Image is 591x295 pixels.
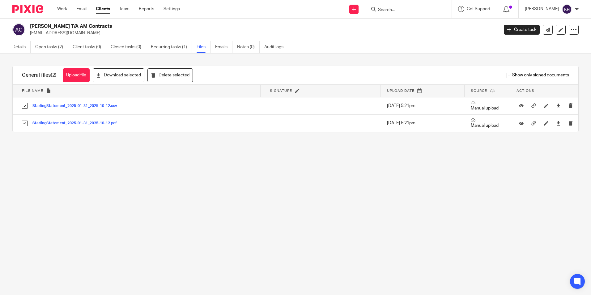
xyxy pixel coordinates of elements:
[471,100,504,111] p: Manual upload
[12,41,31,53] a: Details
[111,41,146,53] a: Closed tasks (0)
[562,4,572,14] img: svg%3E
[119,6,130,12] a: Team
[57,6,67,12] a: Work
[377,7,433,13] input: Search
[556,103,561,109] a: Download
[19,100,31,112] input: Select
[51,73,57,78] span: (2)
[215,41,232,53] a: Emails
[387,120,459,126] p: [DATE] 5:21pm
[12,5,43,13] img: Pixie
[12,23,25,36] img: svg%3E
[96,6,110,12] a: Clients
[76,6,87,12] a: Email
[35,41,68,53] a: Open tasks (2)
[19,118,31,129] input: Select
[147,68,193,82] button: Delete selected
[197,41,210,53] a: Files
[164,6,180,12] a: Settings
[387,103,459,109] p: [DATE] 5:21pm
[139,6,154,12] a: Reports
[387,89,415,92] span: Upload date
[73,41,106,53] a: Client tasks (0)
[237,41,260,53] a: Notes (0)
[30,23,402,30] h2: [PERSON_NAME] T/A AM Contracts
[264,41,288,53] a: Audit logs
[525,6,559,12] p: [PERSON_NAME]
[30,30,495,36] p: [EMAIL_ADDRESS][DOMAIN_NAME]
[556,120,561,126] a: Download
[32,104,122,108] button: StarlingStatement_2025-01-31_2025-10-12.csv
[93,68,144,82] button: Download selected
[507,72,569,78] span: Show only signed documents
[270,89,292,92] span: Signature
[32,121,121,126] button: StarlingStatement_2025-01-31_2025-10-12.pdf
[471,89,487,92] span: Source
[467,7,491,11] span: Get Support
[471,118,504,129] p: Manual upload
[517,89,534,92] span: Actions
[22,72,57,79] h1: General files
[504,25,540,35] a: Create task
[22,89,43,92] span: File name
[63,68,90,82] button: Upload file
[151,41,192,53] a: Recurring tasks (1)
